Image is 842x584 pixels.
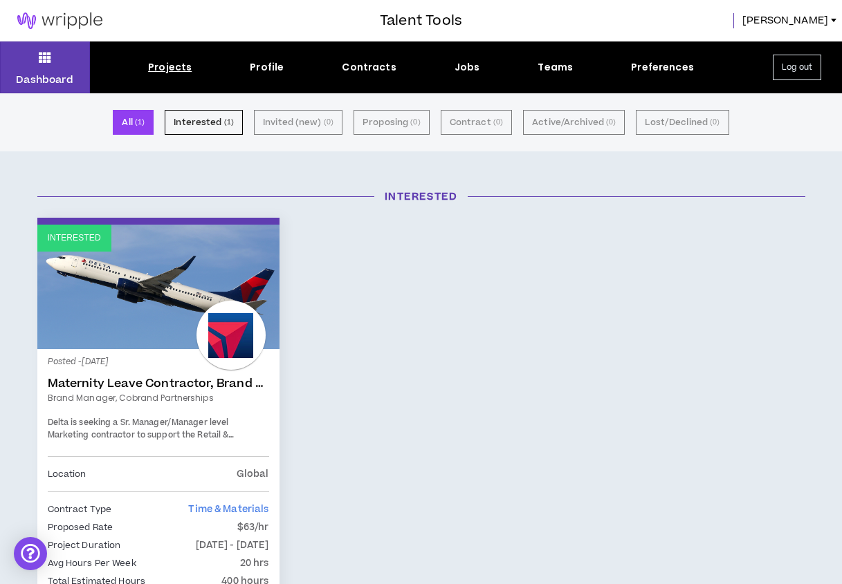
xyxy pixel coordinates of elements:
[48,467,86,482] p: Location
[37,225,280,349] a: Interested
[710,116,720,129] small: ( 0 )
[113,110,154,135] button: All (1)
[135,116,145,129] small: ( 1 )
[538,60,573,75] div: Teams
[441,110,512,135] button: Contract (0)
[237,520,269,535] p: $63/hr
[196,538,269,553] p: [DATE] - [DATE]
[354,110,430,135] button: Proposing (0)
[773,55,821,80] button: Log out
[14,537,47,570] div: Open Intercom Messenger
[250,60,284,75] div: Profile
[48,556,136,571] p: Avg Hours Per Week
[324,116,333,129] small: ( 0 )
[224,116,234,129] small: ( 1 )
[455,60,480,75] div: Jobs
[48,538,121,553] p: Project Duration
[636,110,729,135] button: Lost/Declined (0)
[631,60,694,75] div: Preferences
[48,232,101,245] p: Interested
[27,189,816,204] h3: Interested
[410,116,420,129] small: ( 0 )
[742,13,828,28] span: [PERSON_NAME]
[523,110,625,135] button: Active/Archived (0)
[606,116,616,129] small: ( 0 )
[48,417,253,477] span: Delta is seeking a Sr. Manager/Manager level Marketing contractor to support the Retail & Perform...
[237,467,269,482] p: Global
[342,60,396,75] div: Contracts
[240,556,269,571] p: 20 hrs
[48,356,269,368] p: Posted - [DATE]
[165,110,243,135] button: Interested (1)
[48,392,269,404] a: Brand Manager, Cobrand Partnerships
[380,10,462,31] h3: Talent Tools
[254,110,342,135] button: Invited (new) (0)
[188,502,268,516] span: Time & Materials
[48,520,113,535] p: Proposed Rate
[48,502,112,517] p: Contract Type
[48,377,269,390] a: Maternity Leave Contractor, Brand Marketing Manager (Cobrand Partnerships)
[16,73,73,87] p: Dashboard
[493,116,503,129] small: ( 0 )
